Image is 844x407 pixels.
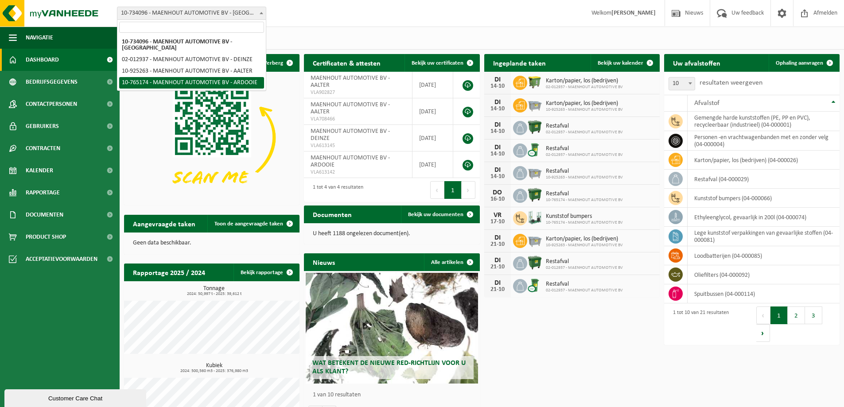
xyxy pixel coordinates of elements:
[688,131,840,151] td: personen -en vrachtwagenbanden met en zonder velg (04-000004)
[26,27,53,49] span: Navigatie
[313,392,475,398] p: 1 van 10 resultaten
[412,72,453,98] td: [DATE]
[489,257,506,264] div: DI
[688,265,840,284] td: oliefilters (04-000092)
[311,128,390,142] span: MAENHOUT AUTOMOTIVE BV - DEINZE
[546,100,623,107] span: Karton/papier, los (bedrijven)
[119,54,264,66] li: 02-012937 - MAENHOUT AUTOMOTIVE BV - DEINZE
[776,60,823,66] span: Ophaling aanvragen
[527,255,542,270] img: WB-1100-HPE-GN-01
[546,175,623,180] span: 10-925263 - MAENHOUT AUTOMOTIVE BV
[412,125,453,151] td: [DATE]
[591,54,659,72] a: Bekijk uw kalender
[527,142,542,157] img: WB-0240-CU
[311,116,405,123] span: VLA708466
[311,155,390,168] span: MAENHOUT AUTOMOTIVE BV - ARDOOIE
[257,54,299,72] button: Verberg
[756,306,770,324] button: Previous
[128,286,299,296] h3: Tonnage
[26,248,97,270] span: Acceptatievoorwaarden
[133,240,291,246] p: Geen data beschikbaar.
[489,106,506,112] div: 14-10
[527,278,542,293] img: WB-0240-CU
[489,241,506,248] div: 21-10
[308,180,363,200] div: 1 tot 4 van 4 resultaten
[124,72,299,203] img: Download de VHEPlus App
[304,253,344,271] h2: Nieuws
[311,101,390,115] span: MAENHOUT AUTOMOTIVE BV - AALTER
[546,236,623,243] span: Karton/papier, los (bedrijven)
[26,115,59,137] span: Gebruikers
[546,243,623,248] span: 10-925263 - MAENHOUT AUTOMOTIVE BV
[26,137,60,159] span: Contracten
[688,227,840,246] td: lege kunststof verpakkingen van gevaarlijke stoffen (04-000081)
[489,144,506,151] div: DI
[489,219,506,225] div: 17-10
[527,74,542,89] img: WB-1100-HPE-GN-50
[546,168,623,175] span: Restafval
[489,189,506,196] div: DO
[688,112,840,131] td: gemengde harde kunststoffen (PE, PP en PVC), recycleerbaar (industrieel) (04-000001)
[694,100,720,107] span: Afvalstof
[489,151,506,157] div: 14-10
[688,170,840,189] td: restafval (04-000029)
[527,165,542,180] img: WB-2500-GAL-GY-01
[304,54,389,71] h2: Certificaten & attesten
[128,369,299,373] span: 2024: 500,560 m3 - 2025: 376,980 m3
[124,264,214,281] h2: Rapportage 2025 / 2024
[527,120,542,135] img: WB-1100-HPE-GN-01
[304,205,361,223] h2: Documenten
[546,152,623,158] span: 02-012937 - MAENHOUT AUTOMOTIVE BV
[424,253,479,271] a: Alle artikelen
[688,246,840,265] td: loodbatterijen (04-000085)
[489,196,506,202] div: 16-10
[527,233,542,248] img: WB-2500-GAL-GY-01
[611,10,656,16] strong: [PERSON_NAME]
[26,71,78,93] span: Bedrijfsgegevens
[489,279,506,287] div: DI
[462,181,475,199] button: Next
[546,190,623,198] span: Restafval
[119,77,264,89] li: 10-765174 - MAENHOUT AUTOMOTIVE BV - ARDOOIE
[489,167,506,174] div: DI
[430,181,444,199] button: Previous
[26,182,60,204] span: Rapportage
[770,306,788,324] button: 1
[489,99,506,106] div: DI
[700,79,762,86] label: resultaten weergeven
[26,226,66,248] span: Product Shop
[546,213,623,220] span: Kunststof bumpers
[119,66,264,77] li: 10-925263 - MAENHOUT AUTOMOTIVE BV - AALTER
[124,215,204,232] h2: Aangevraagde taken
[489,128,506,135] div: 14-10
[546,265,623,271] span: 02-012937 - MAENHOUT AUTOMOTIVE BV
[128,292,299,296] span: 2024: 50,997 t - 2025: 39,612 t
[546,220,623,225] span: 10-765174 - MAENHOUT AUTOMOTIVE BV
[312,360,466,375] span: Wat betekent de nieuwe RED-richtlijn voor u als klant?
[207,215,299,233] a: Toon de aangevraagde taken
[408,212,463,217] span: Bekijk uw documenten
[527,97,542,112] img: WB-2500-GAL-GY-01
[311,75,390,89] span: MAENHOUT AUTOMOTIVE BV - AALTER
[404,54,479,72] a: Bekijk uw certificaten
[26,204,63,226] span: Documenten
[119,36,264,54] li: 10-734096 - MAENHOUT AUTOMOTIVE BV - [GEOGRAPHIC_DATA]
[669,306,729,343] div: 1 tot 10 van 21 resultaten
[489,121,506,128] div: DI
[769,54,839,72] a: Ophaling aanvragen
[412,60,463,66] span: Bekijk uw certificaten
[546,258,623,265] span: Restafval
[788,306,805,324] button: 2
[546,281,623,288] span: Restafval
[527,187,542,202] img: WB-1100-HPE-GN-01
[117,7,266,19] span: 10-734096 - MAENHOUT AUTOMOTIVE BV - BRUGGE
[4,388,148,407] iframe: chat widget
[306,273,478,384] a: Wat betekent de nieuwe RED-richtlijn voor u als klant?
[313,231,471,237] p: U heeft 1188 ongelezen document(en).
[412,98,453,125] td: [DATE]
[669,78,695,90] span: 10
[805,306,822,324] button: 3
[546,130,623,135] span: 02-012937 - MAENHOUT AUTOMOTIVE BV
